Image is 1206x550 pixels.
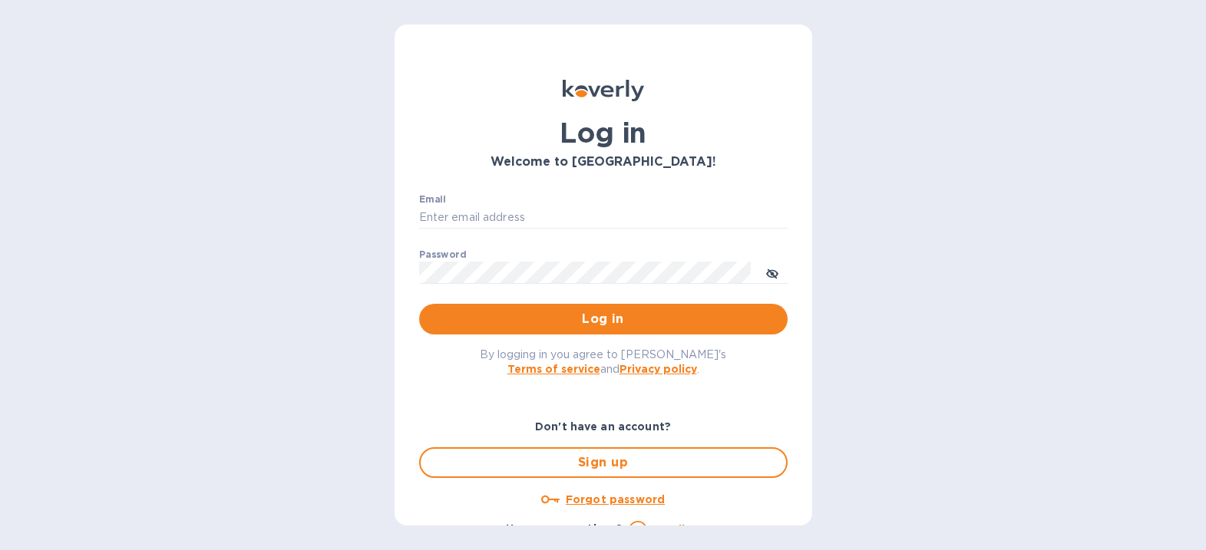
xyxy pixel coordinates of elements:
[507,363,600,375] a: Terms of service
[419,206,788,229] input: Enter email address
[757,257,788,288] button: toggle password visibility
[433,453,774,472] span: Sign up
[535,420,671,433] b: Don't have an account?
[506,522,623,535] b: Have any questions?
[566,493,665,506] u: Forgot password
[419,117,788,149] h1: Log in
[419,155,788,170] h3: Welcome to [GEOGRAPHIC_DATA]!
[620,363,697,375] a: Privacy policy
[563,80,644,101] img: Koverly
[419,195,446,204] label: Email
[431,310,775,328] span: Log in
[480,348,726,375] span: By logging in you agree to [PERSON_NAME]'s and .
[653,523,700,535] a: Email us
[419,304,788,334] button: Log in
[419,447,788,478] button: Sign up
[419,250,466,259] label: Password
